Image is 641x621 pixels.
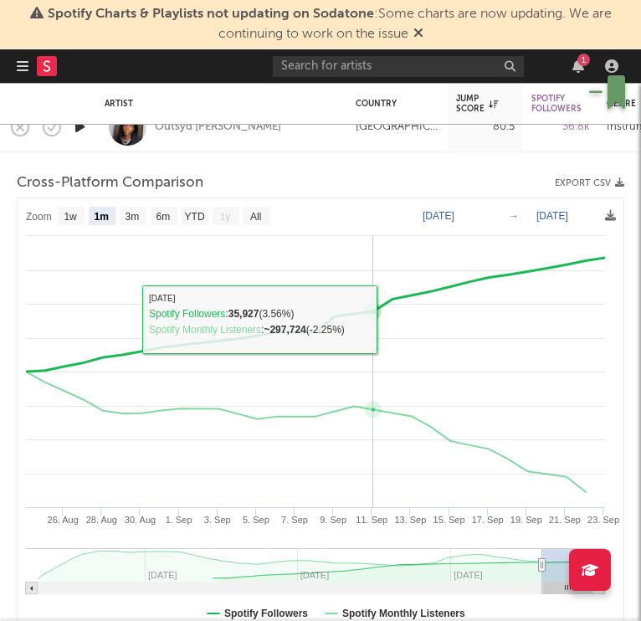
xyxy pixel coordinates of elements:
span: : Some charts are now updating. We are continuing to work on the issue [48,8,612,41]
div: Jump Score [456,94,498,114]
text: 1. Sep [166,515,192,525]
text: 3. Sep [204,515,231,525]
text: 17. Sep [472,515,504,525]
text: YTD [185,211,205,223]
span: Dismiss [413,28,423,41]
text: 9. Sep [320,515,346,525]
text: Spotify Monthly Listeners [342,608,465,619]
text: 23. Sep [587,515,619,525]
text: 28. Aug [86,515,117,525]
text: 1w [64,211,77,223]
text: All [250,211,261,223]
input: Search for artists [273,56,524,77]
text: 11. Sep [356,515,387,525]
div: Spotify Followers [531,94,582,114]
text: 6m [156,211,171,223]
span: Cross-Platform Comparison [17,173,203,193]
text: 26. Aug [48,515,79,525]
text: 13. Sep [394,515,426,525]
text: Zoom [26,211,52,223]
div: 36.8k [531,117,590,137]
span: Spotify Charts & Playlists not updating on Sodatone [48,8,374,21]
text: 5. Sep [243,515,269,525]
text: Spotify Followers [224,608,308,619]
text: 3m [126,211,140,223]
button: Export CSV [555,178,624,188]
div: 1 [577,54,590,66]
text: 1m [95,211,109,223]
text: 21. Sep [549,515,581,525]
div: 80.5 [456,117,515,137]
a: Outsyd [PERSON_NAME] [155,120,281,135]
text: 30. Aug [125,515,156,525]
text: → [509,210,519,222]
button: 1 [572,59,584,73]
text: 1y [220,211,231,223]
text: 7. Sep [281,515,308,525]
text: [DATE] [536,210,568,222]
text: 19. Sep [510,515,542,525]
text: 15. Sep [433,515,465,525]
text: [DATE] [423,210,454,222]
div: [GEOGRAPHIC_DATA] [356,117,439,137]
div: Country [356,99,431,109]
div: Artist [105,99,331,109]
